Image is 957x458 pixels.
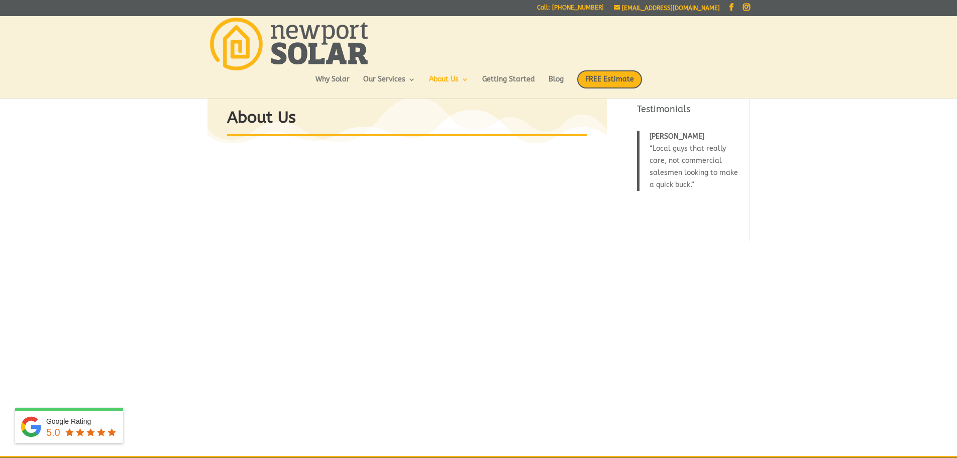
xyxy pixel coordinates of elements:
[363,76,415,93] a: Our Services
[549,76,564,93] a: Blog
[650,132,704,141] span: [PERSON_NAME]
[537,5,604,15] a: Call: [PHONE_NUMBER]
[577,70,642,99] a: FREE Estimate
[577,70,642,88] span: FREE Estimate
[227,108,296,127] strong: About Us
[429,76,469,93] a: About Us
[637,131,743,191] blockquote: Local guys that really care, not commercial salesmen looking to make a quick buck.
[210,18,368,70] img: Newport Solar | Solar Energy Optimized.
[46,427,60,438] span: 5.0
[482,76,535,93] a: Getting Started
[46,416,118,426] div: Google Rating
[637,103,743,121] h4: Testimonials
[614,5,720,12] a: [EMAIL_ADDRESS][DOMAIN_NAME]
[315,76,350,93] a: Why Solar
